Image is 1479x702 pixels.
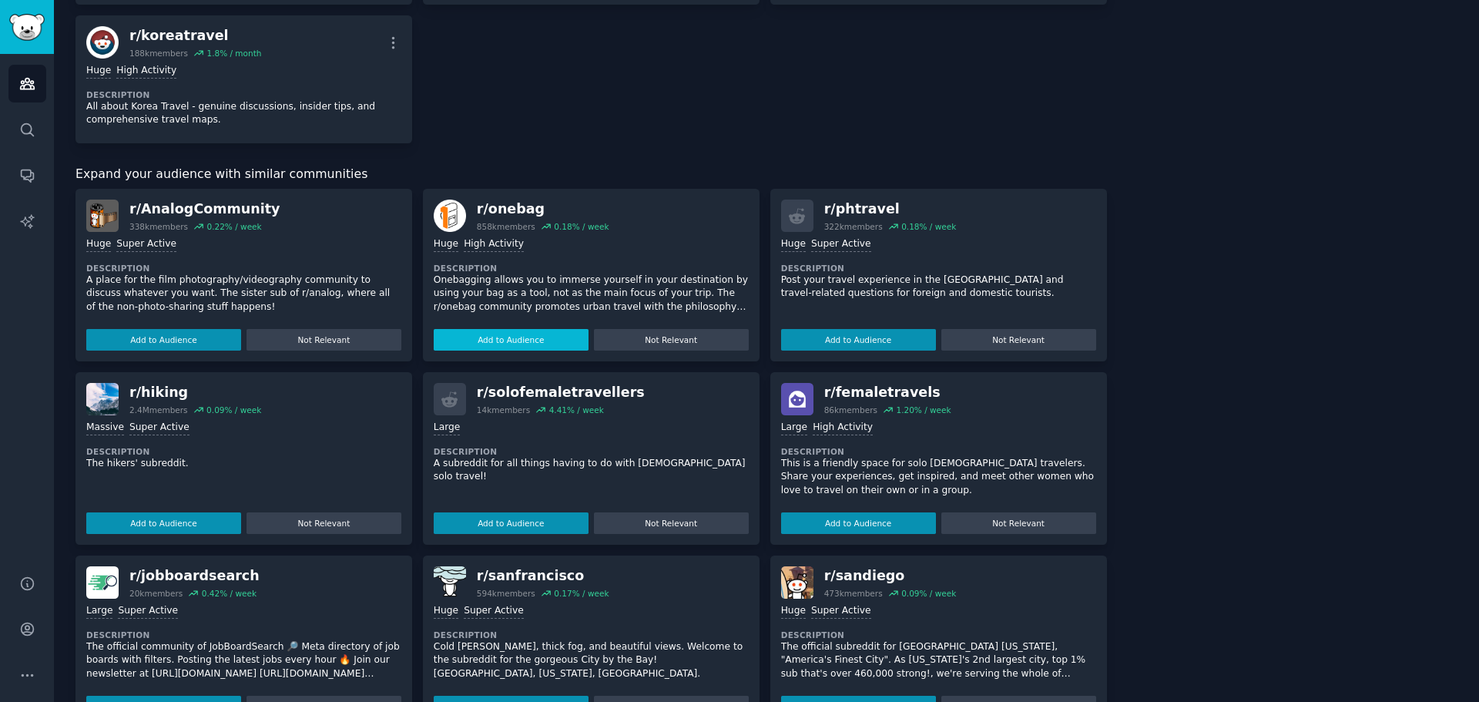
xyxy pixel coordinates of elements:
div: 86k members [824,405,877,415]
p: The official community of JobBoardSearch 🔎 Meta directory of job boards with filters. Posting the... [86,640,401,681]
div: Huge [781,604,806,619]
span: Expand your audience with similar communities [75,165,367,184]
div: Massive [86,421,124,435]
dt: Description [434,446,749,457]
p: This is a friendly space for solo [DEMOGRAPHIC_DATA] travelers. Share your experiences, get inspi... [781,457,1096,498]
div: r/ hiking [129,383,261,402]
img: femaletravels [781,383,813,415]
button: Add to Audience [781,512,936,534]
div: Super Active [116,237,176,252]
div: 0.09 % / week [206,405,261,415]
dt: Description [781,446,1096,457]
img: hiking [86,383,119,415]
dt: Description [86,630,401,640]
div: High Activity [116,64,176,79]
dt: Description [86,89,401,100]
button: Not Relevant [594,329,749,351]
button: Add to Audience [434,329,589,351]
div: r/ phtravel [824,200,957,219]
div: 0.17 % / week [554,588,609,599]
img: sandiego [781,566,813,599]
div: 322k members [824,221,883,232]
div: r/ jobboardsearch [129,566,260,586]
div: 858k members [477,221,535,232]
dt: Description [434,630,749,640]
div: 0.42 % / week [202,588,257,599]
button: Not Relevant [941,512,1096,534]
div: Large [781,421,807,435]
p: The hikers' subreddit. [86,457,401,471]
div: 1.20 % / week [896,405,951,415]
p: A subreddit for all things having to do with [DEMOGRAPHIC_DATA] solo travel! [434,457,749,484]
div: r/ solofemaletravellers [477,383,645,402]
div: 0.09 % / week [901,588,956,599]
div: Super Active [129,421,189,435]
button: Add to Audience [86,512,241,534]
img: sanfrancisco [434,566,466,599]
p: A place for the film photography/videography community to discuss whatever you want. The sister s... [86,274,401,314]
dt: Description [781,630,1096,640]
div: 14k members [477,405,530,415]
img: GummySearch logo [9,14,45,41]
div: Huge [434,604,458,619]
button: Add to Audience [781,329,936,351]
dt: Description [434,263,749,274]
button: Not Relevant [246,512,401,534]
div: Huge [781,237,806,252]
div: Huge [434,237,458,252]
div: 188k members [129,48,188,59]
div: 1.8 % / month [206,48,261,59]
div: Super Active [811,237,871,252]
p: All about Korea Travel - genuine discussions, insider tips, and comprehensive travel maps. [86,100,401,127]
div: 4.41 % / week [549,405,604,415]
div: r/ AnalogCommunity [129,200,280,219]
dt: Description [86,446,401,457]
div: 594k members [477,588,535,599]
div: Huge [86,237,111,252]
div: r/ sandiego [824,566,957,586]
p: Cold [PERSON_NAME], thick fog, and beautiful views. Welcome to the subreddit for the gorgeous Cit... [434,640,749,681]
div: Large [434,421,460,435]
div: Super Active [464,604,524,619]
div: Super Active [118,604,178,619]
div: High Activity [813,421,873,435]
img: jobboardsearch [86,566,119,599]
img: AnalogCommunity [86,200,119,232]
div: 473k members [824,588,883,599]
img: onebag [434,200,466,232]
dt: Description [781,263,1096,274]
div: Large [86,604,112,619]
img: koreatravel [86,26,119,59]
button: Add to Audience [434,512,589,534]
div: r/ femaletravels [824,383,951,402]
a: koreatravelr/koreatravel188kmembers1.8% / monthHugeHigh ActivityDescriptionAll about Korea Travel... [75,15,412,143]
div: 20k members [129,588,183,599]
p: Onebagging allows you to immerse yourself in your destination by using your bag as a tool, not as... [434,274,749,314]
button: Add to Audience [86,329,241,351]
div: Huge [86,64,111,79]
p: Post your travel experience in the [GEOGRAPHIC_DATA] and travel-related questions for foreign and... [781,274,1096,301]
div: 0.18 % / week [554,221,609,232]
div: r/ sanfrancisco [477,566,609,586]
div: 338k members [129,221,188,232]
dt: Description [86,263,401,274]
div: 2.4M members [129,405,188,415]
div: 0.22 % / week [206,221,261,232]
button: Not Relevant [594,512,749,534]
div: 0.18 % / week [901,221,956,232]
button: Not Relevant [941,329,1096,351]
p: The official subreddit for [GEOGRAPHIC_DATA] [US_STATE], "America's Finest City". As [US_STATE]'s... [781,640,1096,681]
button: Not Relevant [246,329,401,351]
div: r/ koreatravel [129,26,261,45]
div: r/ onebag [477,200,609,219]
div: High Activity [464,237,524,252]
div: Super Active [811,604,871,619]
